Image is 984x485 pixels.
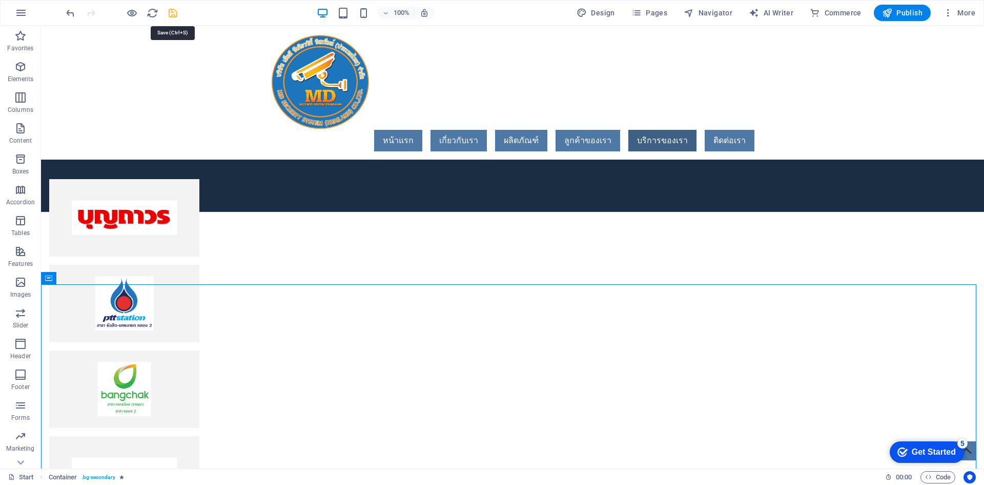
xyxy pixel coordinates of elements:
[147,7,158,19] i: Reload page
[119,474,124,480] i: Element contains an animation
[810,8,862,18] span: Commerce
[631,8,667,18] span: Pages
[572,5,619,21] button: Design
[896,471,912,483] span: 00 00
[572,5,619,21] div: Design (Ctrl+Alt+Y)
[6,444,34,453] p: Marketing
[13,321,29,329] p: Slider
[903,473,905,481] span: :
[49,471,124,483] nav: breadcrumb
[146,7,158,19] button: reload
[49,471,77,483] span: Click to select. Double-click to edit
[8,5,83,27] div: Get Started 5 items remaining, 0% complete
[885,471,912,483] h6: Session time
[11,414,30,422] p: Forms
[745,5,797,21] button: AI Writer
[420,8,429,17] i: On resize automatically adjust zoom level to fit chosen device.
[76,2,86,12] div: 5
[577,8,615,18] span: Design
[920,471,955,483] button: Code
[806,5,866,21] button: Commerce
[874,5,931,21] button: Publish
[393,7,409,19] h6: 100%
[65,7,76,19] i: Undo: Delete elements (Ctrl+Z)
[6,198,35,206] p: Accordion
[11,383,30,391] p: Footer
[378,7,414,19] button: 100%
[11,229,30,237] p: Tables
[680,5,736,21] button: Navigator
[9,137,32,145] p: Content
[8,471,34,483] a: Click to cancel selection. Double-click to open Pages
[882,8,922,18] span: Publish
[963,471,976,483] button: Usercentrics
[167,7,179,19] button: save
[943,8,975,18] span: More
[64,7,76,19] button: undo
[10,352,31,360] p: Header
[627,5,671,21] button: Pages
[30,11,74,21] div: Get Started
[8,106,33,114] p: Columns
[81,471,115,483] span: . bg-secondary
[684,8,732,18] span: Navigator
[939,5,979,21] button: More
[8,75,34,83] p: Elements
[7,44,33,52] p: Favorites
[12,167,29,176] p: Boxes
[10,290,31,299] p: Images
[749,8,793,18] span: AI Writer
[925,471,951,483] span: Code
[8,260,33,268] p: Features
